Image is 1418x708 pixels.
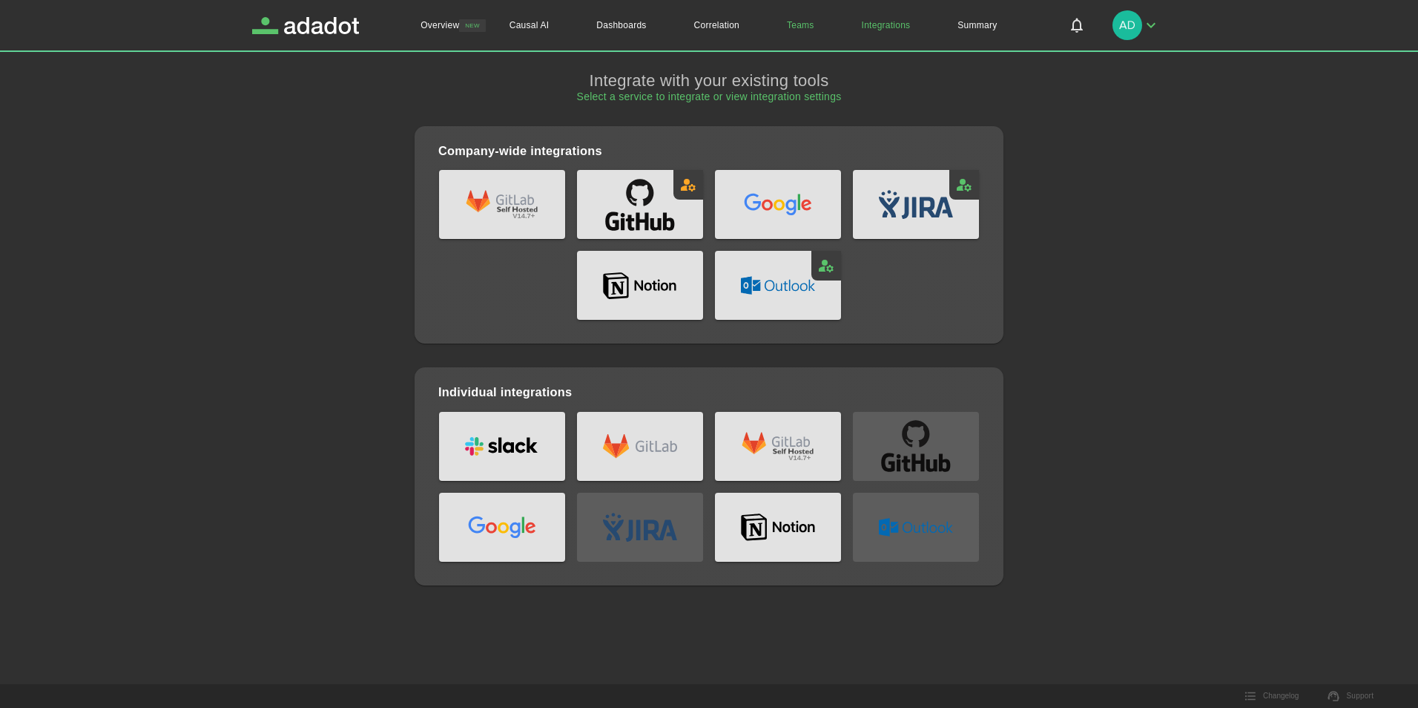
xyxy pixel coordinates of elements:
[1107,6,1166,45] button: adolfo.torres
[438,385,980,399] h3: Individual integrations
[590,71,829,91] h1: Integrate with your existing tools
[252,17,359,34] a: Adadot Homepage
[577,91,842,102] h2: Select a service to integrate or view integration settings
[1319,685,1382,707] a: Support
[439,412,565,481] button: slack
[853,170,979,239] button: jira: Connected
[788,453,811,462] text: v14.7+
[715,493,841,562] button: notion
[817,257,835,275] svg: Connected
[577,251,703,320] button: notion
[577,170,703,239] button: github: Your emails could not be matched.
[1112,10,1142,40] img: adolfo.torres
[512,212,535,220] text: v14.7+
[1236,685,1307,707] button: Changelog
[577,412,703,481] button: gitlab
[439,170,565,239] button: gitlabSelfManaged
[715,170,841,239] button: google
[715,251,841,320] button: microsoft: Connected
[715,412,841,481] button: gitlabSelfManaged
[1059,7,1095,43] button: Notifications
[438,144,980,158] h3: Company-wide integrations
[679,176,697,194] svg: Your emails could not be matched.
[439,493,565,562] button: google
